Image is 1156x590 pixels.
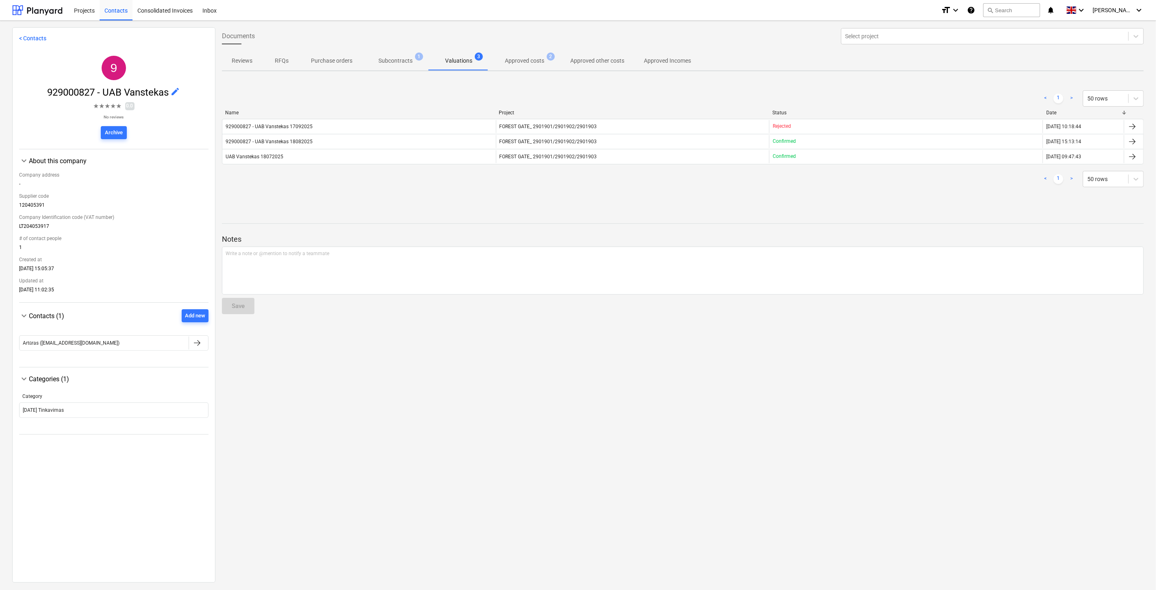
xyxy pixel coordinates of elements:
[1134,5,1144,15] i: keyboard_arrow_down
[1041,174,1050,184] a: Previous page
[111,101,116,111] span: ★
[105,101,111,111] span: ★
[22,393,205,399] div: Category
[987,7,993,13] span: search
[19,322,209,361] div: Contacts (1)Add new
[19,384,209,428] div: Categories (1)
[101,126,127,139] button: Archive
[19,309,209,322] div: Contacts (1)Add new
[500,154,597,160] span: FOREST GATE_ 2901901/2901902/2901903
[1041,94,1050,103] a: Previous page
[445,57,472,65] p: Valuations
[500,124,597,129] span: FOREST GATE_ 2901901/2901902/2901903
[19,169,209,181] div: Company address
[378,57,413,65] p: Subcontracts
[19,374,209,384] div: Categories (1)
[93,114,135,120] p: No reviews
[19,223,209,232] div: LT204053917
[19,245,209,253] div: 1
[222,31,255,41] span: Documents
[773,138,796,145] p: Confirmed
[19,35,46,42] a: < Contacts
[499,110,766,116] div: Project
[500,139,597,144] span: FOREST GATE_ 2901901/2901902/2901903
[19,156,209,166] div: About this company
[311,57,352,65] p: Purchase orders
[232,57,252,65] p: Reviews
[116,101,122,111] span: ★
[185,311,205,321] div: Add new
[773,153,796,160] p: Confirmed
[102,56,126,80] div: 929000827
[19,275,209,287] div: Updated at
[951,5,960,15] i: keyboard_arrow_down
[1047,5,1055,15] i: notifications
[19,266,209,275] div: [DATE] 15:05:37
[29,157,209,165] div: About this company
[19,190,209,202] div: Supplier code
[226,154,283,160] div: UAB Vanstekas 18072025
[226,124,313,129] div: 929000827 - UAB Vanstekas 17092025
[644,57,691,65] p: Approved Incomes
[1046,139,1081,144] div: [DATE] 15:13:14
[19,374,29,384] span: keyboard_arrow_down
[1076,5,1086,15] i: keyboard_arrow_down
[1067,174,1076,184] a: Next page
[1046,124,1081,129] div: [DATE] 10:18:44
[29,312,64,320] span: Contacts (1)
[19,211,209,223] div: Company Identification code (VAT number)
[19,166,209,296] div: About this company
[23,407,64,413] div: [DATE] Tinkavimas
[967,5,975,15] i: Knowledge base
[19,232,209,245] div: # of contact people
[29,375,209,383] div: Categories (1)
[19,287,209,296] div: [DATE] 11:02:35
[171,87,180,96] span: edit
[1093,7,1133,13] span: [PERSON_NAME]
[272,57,291,65] p: RFQs
[415,52,423,61] span: 1
[1054,174,1063,184] a: Page 1 is your current page
[19,181,209,190] div: -
[19,156,29,166] span: keyboard_arrow_down
[983,3,1040,17] button: Search
[505,57,544,65] p: Approved costs
[105,128,123,138] div: Archive
[19,202,209,211] div: 120405391
[222,234,1144,244] p: Notes
[226,139,313,144] div: 929000827 - UAB Vanstekas 18082025
[111,61,117,74] span: 9
[93,101,99,111] span: ★
[941,5,951,15] i: format_size
[225,110,492,116] div: Name
[1046,154,1081,160] div: [DATE] 09:47:43
[19,311,29,321] span: keyboard_arrow_down
[125,102,135,110] span: 0.0
[19,253,209,266] div: Created at
[99,101,105,111] span: ★
[1115,551,1156,590] iframe: Chat Widget
[23,340,120,346] div: Artūras ([EMAIL_ADDRESS][DOMAIN_NAME])
[547,52,555,61] span: 2
[475,52,483,61] span: 3
[1046,110,1121,116] div: Date
[182,309,209,322] button: Add new
[773,123,791,130] p: Rejected
[48,87,171,98] span: 929000827 - UAB Vanstekas
[570,57,624,65] p: Approved other costs
[1054,94,1063,103] a: Page 1 is your current page
[773,110,1040,116] div: Status
[1067,94,1076,103] a: Next page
